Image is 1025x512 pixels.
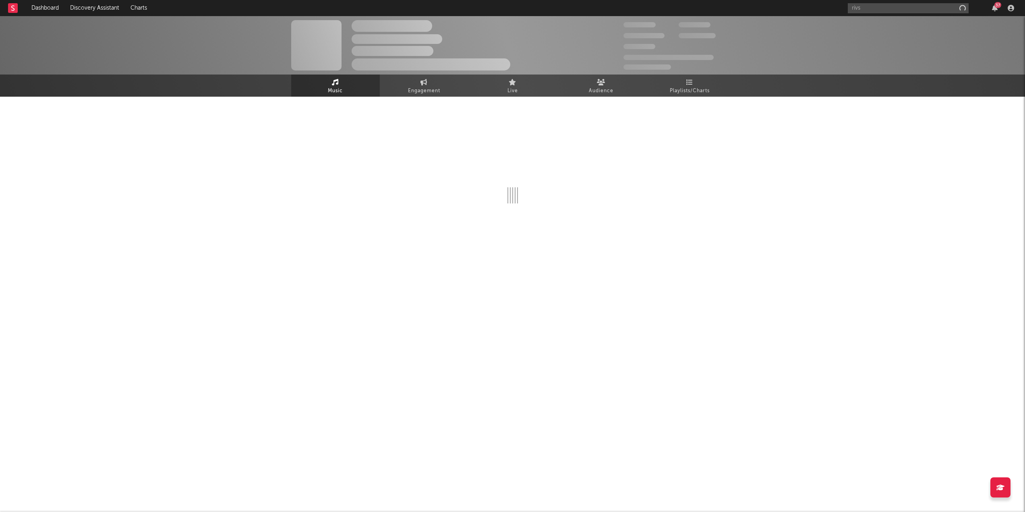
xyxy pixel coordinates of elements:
span: Engagement [408,86,440,96]
span: Playlists/Charts [670,86,710,96]
a: Music [291,75,380,97]
a: Live [468,75,557,97]
a: Engagement [380,75,468,97]
input: Search for artists [848,3,969,13]
span: 50,000,000 Monthly Listeners [623,55,714,60]
span: Audience [589,86,613,96]
span: Jump Score: 85.0 [623,64,671,70]
span: 100,000 [679,22,710,27]
span: 100,000 [623,44,655,49]
span: Live [507,86,518,96]
span: 1,000,000 [679,33,716,38]
div: 37 [994,2,1001,8]
a: Playlists/Charts [646,75,734,97]
span: Music [328,86,343,96]
span: 300,000 [623,22,656,27]
span: 50,000,000 [623,33,665,38]
a: Audience [557,75,646,97]
button: 37 [992,5,998,11]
